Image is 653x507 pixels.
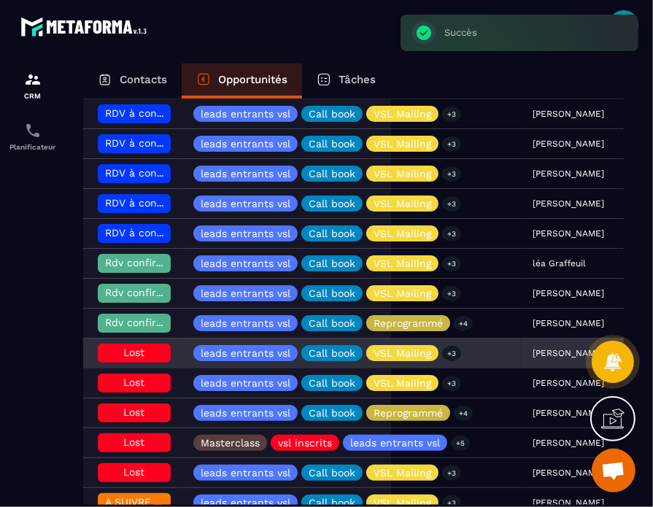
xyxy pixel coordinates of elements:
[20,13,152,40] img: logo
[442,226,461,241] p: +3
[24,122,42,139] img: scheduler
[83,63,182,98] a: Contacts
[442,196,461,212] p: +3
[24,71,42,88] img: formation
[350,438,440,448] p: leads entrants vsl
[4,111,62,162] a: schedulerschedulerPlanificateur
[374,348,431,358] p: VSL Mailing
[309,318,355,328] p: Call book
[201,228,290,239] p: leads entrants vsl
[201,288,290,298] p: leads entrants vsl
[374,258,431,268] p: VSL Mailing
[442,256,461,271] p: +3
[105,167,199,179] span: RDV à confimer ❓
[309,109,355,119] p: Call book
[105,257,188,268] span: Rdv confirmé ✅
[105,227,199,239] span: RDV à confimer ❓
[124,466,145,478] span: Lost
[309,198,355,209] p: Call book
[4,60,62,111] a: formationformationCRM
[454,316,473,331] p: +4
[201,408,290,418] p: leads entrants vsl
[442,107,461,122] p: +3
[4,92,62,100] p: CRM
[201,378,290,388] p: leads entrants vsl
[374,139,431,149] p: VSL Mailing
[201,438,260,448] p: Masterclass
[201,468,290,478] p: leads entrants vsl
[309,378,355,388] p: Call book
[442,376,461,391] p: +3
[124,406,145,418] span: Lost
[201,198,290,209] p: leads entrants vsl
[442,286,461,301] p: +3
[201,169,290,179] p: leads entrants vsl
[105,137,199,149] span: RDV à confimer ❓
[105,287,188,298] span: Rdv confirmé ✅
[124,347,145,358] span: Lost
[309,258,355,268] p: Call book
[374,468,431,478] p: VSL Mailing
[309,139,355,149] p: Call book
[302,63,390,98] a: Tâches
[105,197,199,209] span: RDV à confimer ❓
[374,198,431,209] p: VSL Mailing
[442,136,461,152] p: +3
[374,318,443,328] p: Reprogrammé
[201,139,290,149] p: leads entrants vsl
[278,438,332,448] p: vsl inscrits
[374,109,431,119] p: VSL Mailing
[105,107,199,119] span: RDV à confimer ❓
[309,468,355,478] p: Call book
[201,258,290,268] p: leads entrants vsl
[218,73,287,86] p: Opportunités
[442,465,461,481] p: +3
[374,408,443,418] p: Reprogrammé
[374,378,431,388] p: VSL Mailing
[442,346,461,361] p: +3
[120,73,167,86] p: Contacts
[442,166,461,182] p: +3
[339,73,376,86] p: Tâches
[309,408,355,418] p: Call book
[182,63,302,98] a: Opportunités
[4,143,62,151] p: Planificateur
[374,288,431,298] p: VSL Mailing
[309,228,355,239] p: Call book
[451,436,470,451] p: +5
[105,317,188,328] span: Rdv confirmé ✅
[309,288,355,298] p: Call book
[124,436,145,448] span: Lost
[124,376,145,388] span: Lost
[201,348,290,358] p: leads entrants vsl
[374,169,431,179] p: VSL Mailing
[592,449,635,492] div: Ouvrir le chat
[309,169,355,179] p: Call book
[201,318,290,328] p: leads entrants vsl
[374,228,431,239] p: VSL Mailing
[309,348,355,358] p: Call book
[454,406,473,421] p: +4
[201,109,290,119] p: leads entrants vsl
